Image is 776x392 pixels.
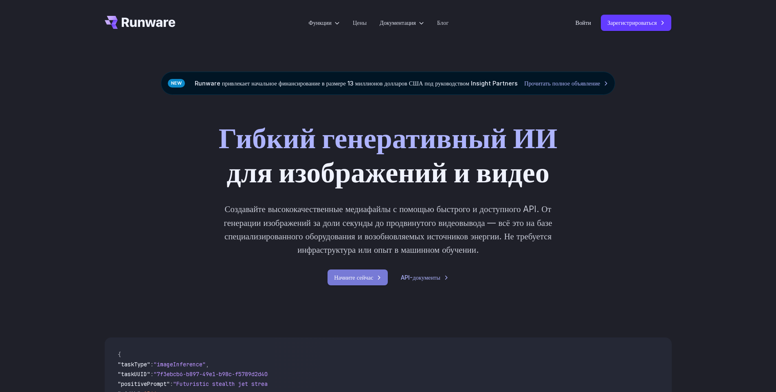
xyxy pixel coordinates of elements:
[154,361,206,368] span: "imageInference"
[226,155,549,189] font: для изображений и видео
[309,19,332,26] font: Функции
[224,204,552,255] font: Создавайте высококачественные медиафайлы с помощью быстрого и доступного API. От генерации изобра...
[524,79,608,88] a: Прочитать полное объявление
[437,19,448,26] font: Блог
[576,18,591,27] a: Войти
[118,351,121,358] span: {
[353,19,367,26] font: Цены
[524,80,600,87] font: Прочитать полное объявление
[607,19,657,26] font: Зарегистрироваться
[334,274,373,281] font: Начните сейчас
[206,361,209,368] span: ,
[195,80,518,87] font: Runware привлекает начальное финансирование в размере 13 миллионов долларов США под руководством ...
[576,19,591,26] font: Войти
[118,361,150,368] span: "taskType"
[401,274,440,281] font: API-документы
[380,19,416,26] font: Документация
[150,361,154,368] span: :
[105,16,176,29] a: Перейти к /
[154,370,277,378] span: "7f3ebcb6-b897-49e1-b98c-f5789d2d40d7"
[437,18,448,27] a: Блог
[401,273,448,282] a: API-документы
[328,269,388,285] a: Начните сейчас
[173,380,470,388] span: "Futuristic stealth jet streaking through a neon-lit cityscape with glowing purple exhaust"
[170,380,173,388] span: :
[150,370,154,378] span: :
[118,370,150,378] span: "taskUUID"
[118,380,170,388] span: "positivePrompt"
[601,15,671,31] a: Зарегистрироваться
[353,18,367,27] a: Цены
[219,120,557,155] font: Гибкий генеративный ИИ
